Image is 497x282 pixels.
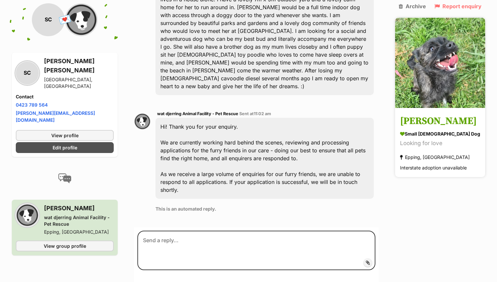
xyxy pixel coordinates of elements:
span: View group profile [44,243,86,249]
a: 0423 789 564 [16,102,48,108]
img: conversation-icon-4a6f8262b818ee0b60e3300018af0b2d0b884aa5de6e9bcb8d3d4eeb1a70a7c4.svg [58,173,71,183]
div: Epping, [GEOGRAPHIC_DATA] [44,229,114,235]
span: Interstate adoption unavailable [400,165,467,171]
span: 11:02 am [254,111,271,116]
div: wat djerring Animal Facility - Pet Rescue [44,214,114,227]
div: SC [32,3,65,36]
img: wat djerring Animal Facility - Pet Rescue profile pic [65,3,98,36]
h4: Contact [16,93,114,100]
span: Edit profile [53,144,77,151]
a: View group profile [16,241,114,251]
div: [GEOGRAPHIC_DATA], [GEOGRAPHIC_DATA] [44,76,114,90]
div: small [DEMOGRAPHIC_DATA] Dog [400,131,480,138]
div: Looking for love [400,139,480,148]
img: Saoirse [395,18,485,108]
span: 💌 [58,13,72,27]
a: Archive [399,3,426,9]
a: [PERSON_NAME][EMAIL_ADDRESS][DOMAIN_NAME] [16,110,95,123]
p: This is an automated reply. [155,205,374,212]
a: Edit profile [16,142,114,153]
a: View profile [16,130,114,141]
span: Sent at [239,111,271,116]
div: SC [16,62,39,85]
span: View profile [51,132,79,139]
h3: [PERSON_NAME] [PERSON_NAME] [44,57,114,75]
span: wat djerring Animal Facility - Pet Rescue [157,111,238,116]
a: [PERSON_NAME] small [DEMOGRAPHIC_DATA] Dog Looking for love Epping, [GEOGRAPHIC_DATA] Interstate ... [395,109,485,177]
h3: [PERSON_NAME] [44,204,114,213]
div: Hi! Thank you for your enquiry. We are currently working hard behind the scenes, reviewing and pr... [155,118,374,199]
div: Epping, [GEOGRAPHIC_DATA] [400,153,470,162]
img: wat djerring Animal Facility - Pet Rescue profile pic [134,113,151,130]
h3: [PERSON_NAME] [400,114,480,129]
a: Report enquiry [435,3,482,9]
img: wat djerring Animal Facility - Pet Rescue profile pic [16,204,39,227]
